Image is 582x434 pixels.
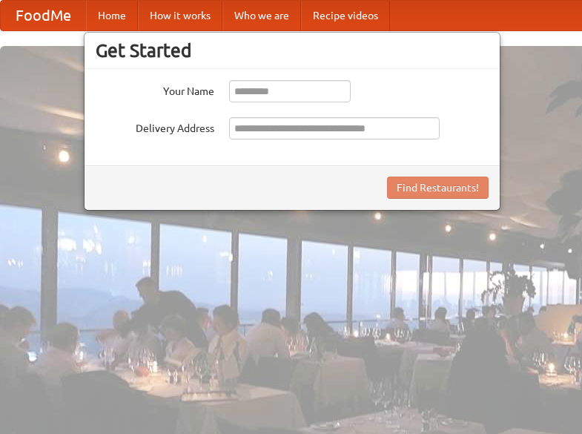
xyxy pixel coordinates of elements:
[138,1,222,30] a: How it works
[301,1,390,30] a: Recipe videos
[86,1,138,30] a: Home
[96,117,214,136] label: Delivery Address
[222,1,301,30] a: Who we are
[1,1,86,30] a: FoodMe
[96,39,489,62] h3: Get Started
[96,80,214,99] label: Your Name
[387,177,489,199] button: Find Restaurants!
